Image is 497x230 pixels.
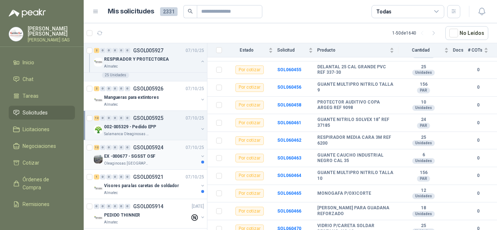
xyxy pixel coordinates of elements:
[317,82,394,93] b: GUANTE MULTIPRO NITRILO TALLA 9
[317,64,394,76] b: DELANTAL 25 CAL GRANDE PVC REF 337-30
[119,48,124,53] div: 0
[125,145,130,150] div: 0
[277,102,301,108] a: SOL060458
[468,208,488,215] b: 0
[104,161,150,166] p: Oleaginosas [GEOGRAPHIC_DATA][PERSON_NAME]
[100,174,106,179] div: 0
[398,117,449,123] b: 24
[468,43,497,57] th: # COTs
[317,117,394,128] b: GUANTE NITRILO SOLVEX 18" REF 37185
[186,144,204,151] p: 07/10/25
[317,135,394,146] b: RESPIRADOR MEDIA CARA 3M REF 6200
[277,43,317,57] th: Solicitud
[317,43,398,57] th: Producto
[398,205,449,211] b: 18
[277,138,301,143] a: SOL060462
[125,48,130,53] div: 0
[417,123,430,129] div: PAR
[94,214,103,222] img: Company Logo
[9,56,75,69] a: Inicio
[119,204,124,209] div: 0
[9,9,46,17] img: Logo peakr
[94,84,206,108] a: 2 0 0 0 0 0 GSOL00592607/10/25 Company LogoMangueras para extintoresAlmatec
[9,197,75,211] a: Remisiones
[468,48,482,53] span: # COTs
[104,64,118,69] p: Almatec
[277,173,301,178] a: SOL060464
[398,48,443,53] span: Cantidad
[104,219,118,225] p: Almatec
[86,43,116,48] div: Palabras clave
[226,43,277,57] th: Estado
[277,85,301,90] a: SOL060456
[12,12,17,17] img: logo_orange.svg
[23,92,39,100] span: Tareas
[104,102,118,108] p: Almatec
[9,173,75,194] a: Órdenes de Compra
[94,174,99,179] div: 1
[28,38,75,42] p: [PERSON_NAME] SAS
[277,209,301,214] b: SOL060466
[106,204,112,209] div: 0
[112,204,118,209] div: 0
[125,204,130,209] div: 0
[398,170,449,176] b: 156
[112,145,118,150] div: 0
[9,72,75,86] a: Chat
[104,124,156,130] p: 002-005329 - Pedido EPP
[398,64,449,70] b: 25
[104,56,169,63] p: RESPIRADOR Y PROTECTOREA
[23,75,33,83] span: Chat
[468,190,488,197] b: 0
[119,116,124,121] div: 0
[94,145,99,150] div: 12
[125,86,130,91] div: 0
[133,204,163,209] p: GSOL005914
[235,207,264,215] div: Por cotizar
[30,42,36,48] img: tab_domain_overview_orange.svg
[106,48,112,53] div: 0
[412,70,435,76] div: Unidades
[94,204,99,209] div: 0
[186,47,204,54] p: 07/10/25
[94,116,99,121] div: 12
[106,116,112,121] div: 0
[23,109,48,117] span: Solicitudes
[23,58,34,66] span: Inicio
[23,175,68,191] span: Órdenes de Compra
[277,120,301,125] a: SOL060461
[20,12,36,17] div: v 4.0.25
[468,137,488,144] b: 0
[119,145,124,150] div: 0
[235,65,264,74] div: Por cotizar
[235,101,264,109] div: Por cotizar
[235,189,264,198] div: Por cotizar
[188,9,193,14] span: search
[445,26,488,40] button: No Leídos
[23,142,56,150] span: Negociaciones
[277,156,301,161] a: SOL060463
[28,26,75,36] p: [PERSON_NAME] [PERSON_NAME]
[192,203,204,210] p: [DATE]
[9,139,75,153] a: Negociaciones
[468,172,488,179] b: 0
[417,176,430,182] div: PAR
[23,125,49,133] span: Licitaciones
[104,190,118,196] p: Almatec
[235,136,264,145] div: Por cotizar
[100,116,106,121] div: 0
[104,182,179,189] p: Visores para las caretas de soldador
[235,83,264,92] div: Por cotizar
[235,118,264,127] div: Por cotizar
[277,191,301,196] a: SOL060465
[398,100,449,105] b: 10
[94,173,206,196] a: 1 0 0 0 0 0 GSOL00592107/10/25 Company LogoVisores para las caretas de soldadorAlmatec
[100,204,106,209] div: 0
[317,153,394,164] b: GUANTE CAUCHO INDUSTRIAL NEGRO CAL 35
[133,145,163,150] p: GSOL005924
